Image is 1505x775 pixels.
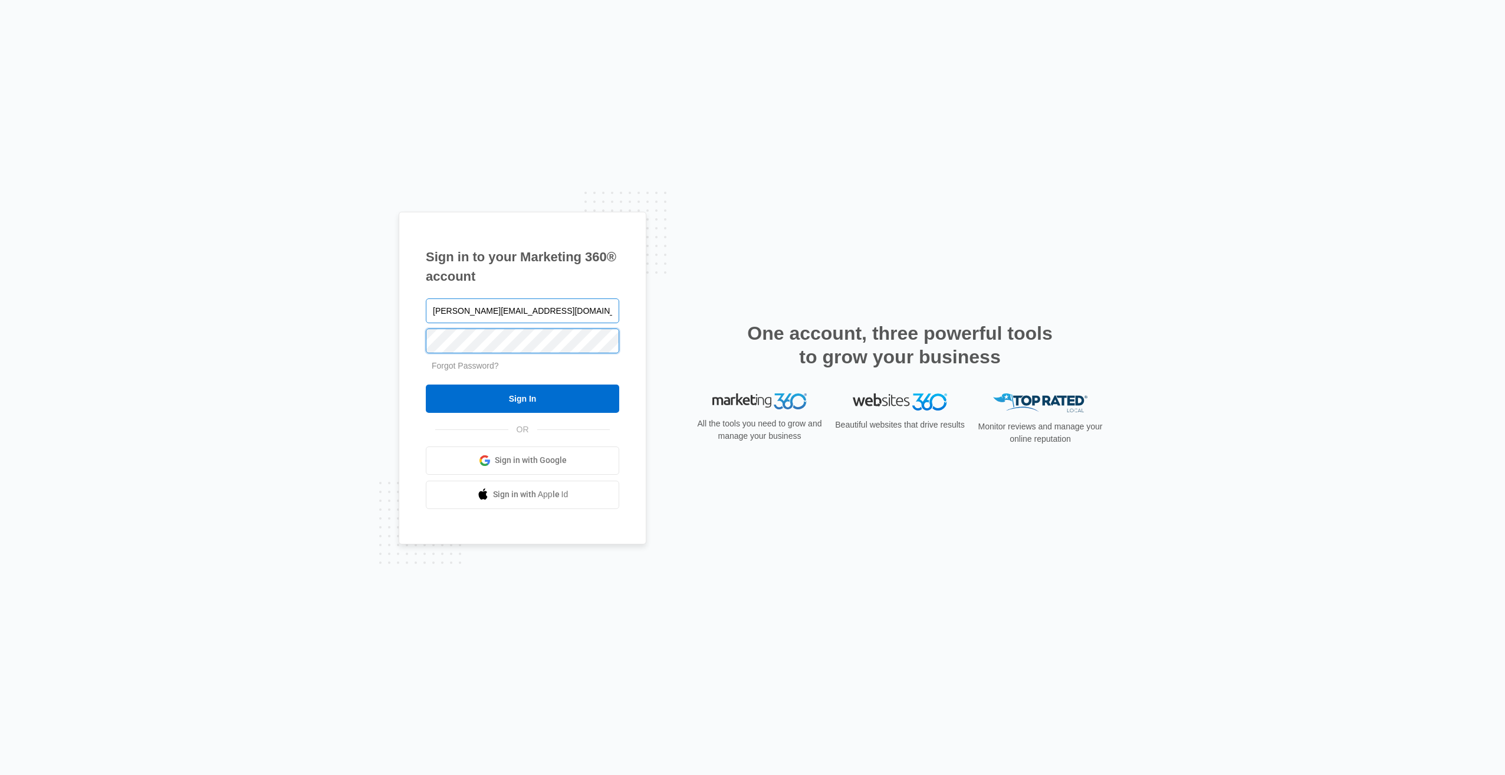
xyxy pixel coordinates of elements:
[495,454,567,467] span: Sign in with Google
[834,419,966,431] p: Beautiful websites that drive results
[993,393,1087,413] img: Top Rated Local
[508,423,537,436] span: OR
[432,361,499,370] a: Forgot Password?
[712,393,807,410] img: Marketing 360
[426,446,619,475] a: Sign in with Google
[426,481,619,509] a: Sign in with Apple Id
[493,488,569,501] span: Sign in with Apple Id
[974,421,1106,445] p: Monitor reviews and manage your online reputation
[426,247,619,286] h1: Sign in to your Marketing 360® account
[426,385,619,413] input: Sign In
[744,321,1056,369] h2: One account, three powerful tools to grow your business
[426,298,619,323] input: Email
[694,418,826,442] p: All the tools you need to grow and manage your business
[853,393,947,411] img: Websites 360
